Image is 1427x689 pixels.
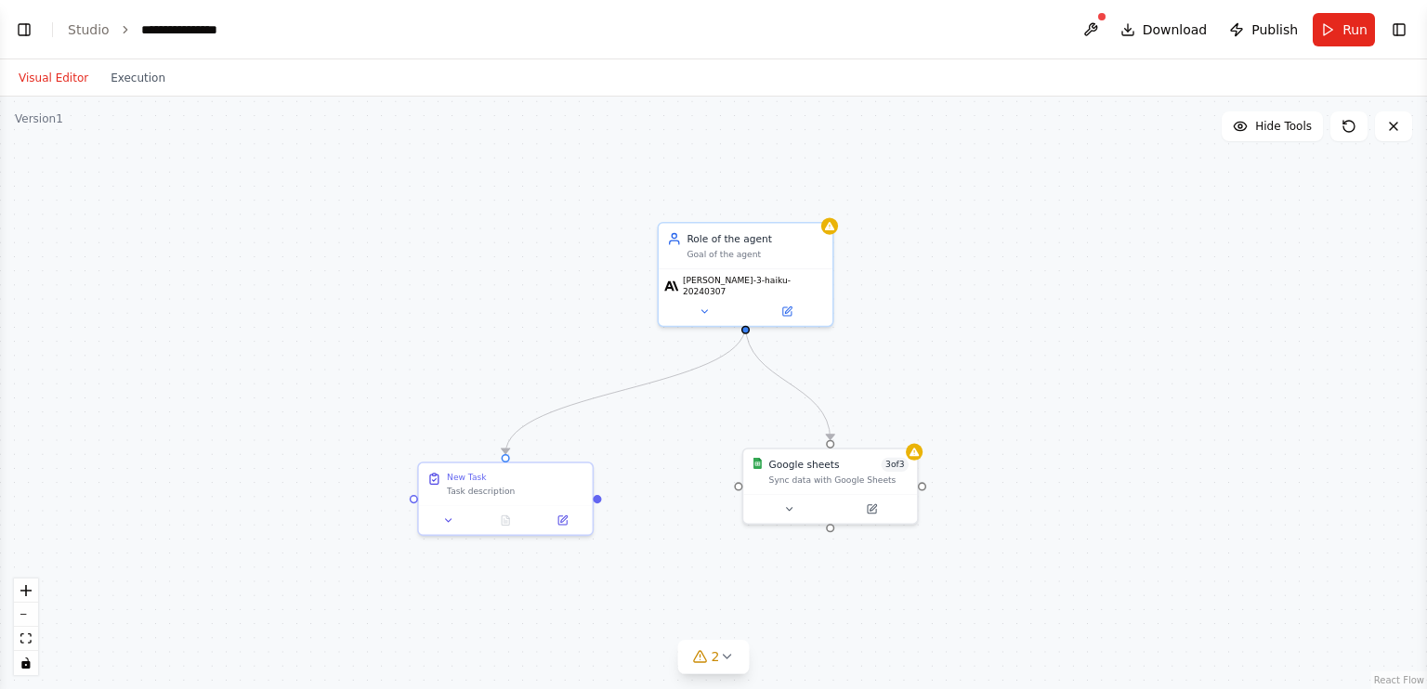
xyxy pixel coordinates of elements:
[1374,675,1424,685] a: React Flow attribution
[882,458,910,472] span: Number of enabled actions
[1313,13,1375,46] button: Run
[831,500,911,517] button: Open in side panel
[68,20,233,39] nav: breadcrumb
[99,67,177,89] button: Execution
[752,458,763,469] img: Google Sheets
[1113,13,1215,46] button: Download
[1251,20,1298,39] span: Publish
[14,651,38,675] button: toggle interactivity
[1143,20,1208,39] span: Download
[417,461,594,536] div: New TaskTask description
[15,111,63,126] div: Version 1
[739,325,837,439] g: Edge from 67ff2d5c-bac9-43ee-8f68-fdfab5042238 to e16b1adf-cc73-4749-b488-74d20101a64b
[742,448,919,525] div: Google SheetsGoogle sheets3of3Sync data with Google Sheets
[476,512,535,528] button: No output available
[1222,111,1323,141] button: Hide Tools
[7,67,99,89] button: Visual Editor
[14,603,38,627] button: zoom out
[447,486,583,497] div: Task description
[658,222,834,327] div: Role of the agentGoal of the agent[PERSON_NAME]-3-haiku-20240307
[14,627,38,651] button: fit view
[68,22,110,37] a: Studio
[687,249,823,260] div: Goal of the agent
[11,17,37,43] button: Show left sidebar
[1255,119,1312,134] span: Hide Tools
[683,275,827,297] span: [PERSON_NAME]-3-haiku-20240307
[538,512,586,528] button: Open in side panel
[14,578,38,675] div: React Flow controls
[687,232,823,246] div: Role of the agent
[1386,17,1412,43] button: Show right sidebar
[14,578,38,603] button: zoom in
[769,458,840,472] div: Google sheets
[678,640,750,674] button: 2
[499,325,753,453] g: Edge from 67ff2d5c-bac9-43ee-8f68-fdfab5042238 to 02f48688-6f62-40b7-9955-c1ae71a9ddc7
[447,472,486,483] div: New Task
[747,303,827,319] button: Open in side panel
[1222,13,1305,46] button: Publish
[769,474,909,486] div: Sync data with Google Sheets
[712,647,720,666] span: 2
[1342,20,1368,39] span: Run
